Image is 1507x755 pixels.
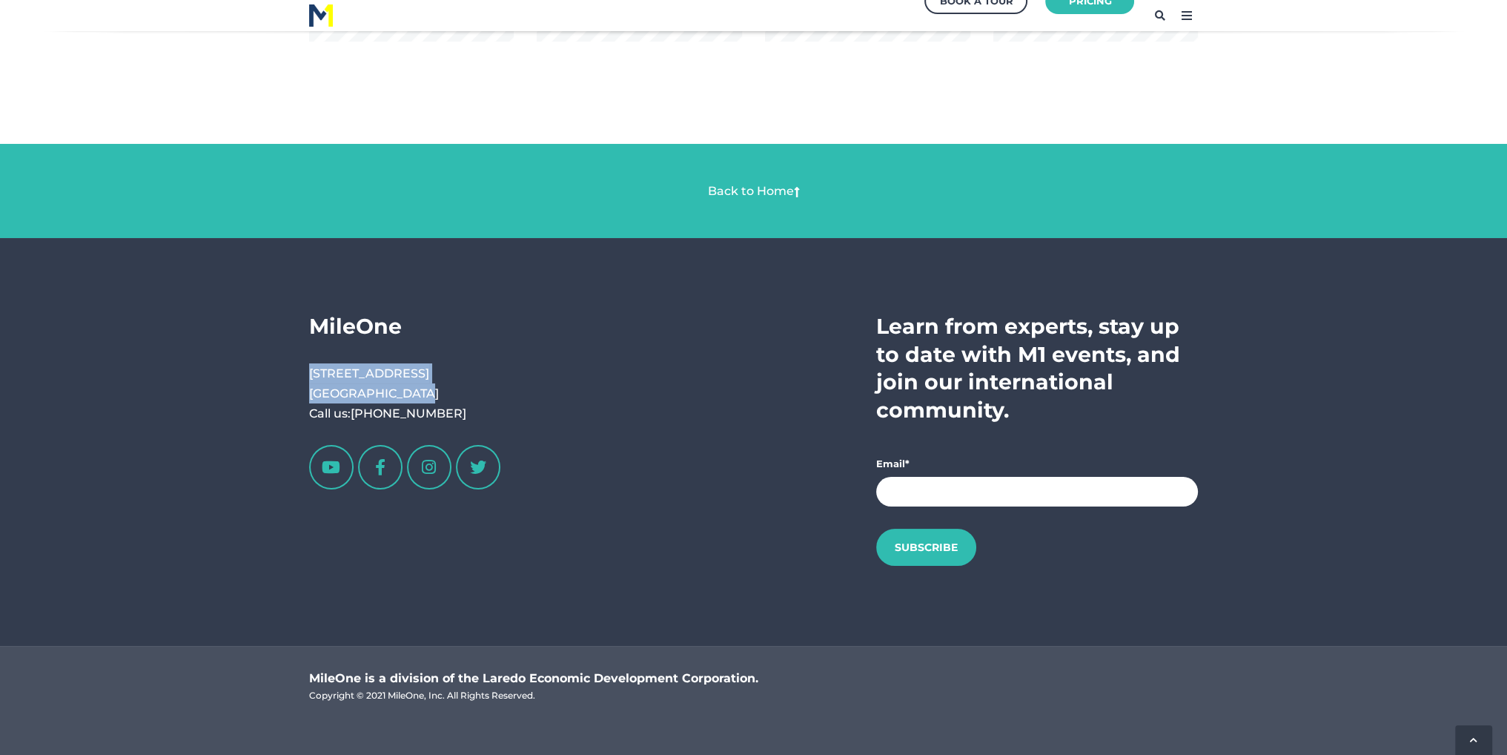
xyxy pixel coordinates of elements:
[309,363,514,424] p: [STREET_ADDRESS] [GEOGRAPHIC_DATA] Call us:
[309,4,333,27] img: M1 Logo - Blue Letters - for Light Backgrounds-2
[309,688,1139,703] div: Copyright © 2021 MileOne, Inc. All Rights Reserved.
[537,312,689,393] div: Navigation Menu
[351,406,466,421] a: [PHONE_NUMBER]
[309,312,514,340] h3: MileOne
[708,184,794,198] a: Back to Home
[876,458,905,469] span: Email
[876,312,1199,423] h3: Learn from experts, stay up to date with M1 events, and join our international community.
[309,671,758,685] strong: MileOne is a division of the Laredo Economic Development Corporation.
[876,529,976,566] input: Subscribe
